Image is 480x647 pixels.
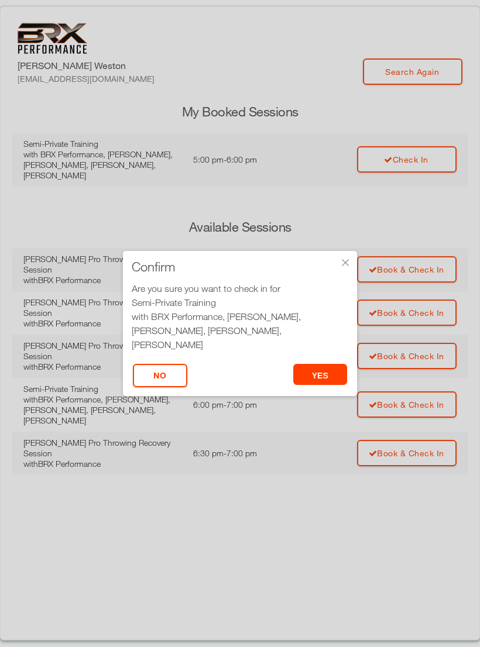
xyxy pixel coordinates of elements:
div: Are you sure you want to check in for at 5:00 pm? [132,281,348,366]
div: with BRX Performance, [PERSON_NAME], [PERSON_NAME], [PERSON_NAME], [PERSON_NAME] [132,309,348,352]
div: × [340,257,351,269]
div: Semi-Private Training [132,295,348,309]
button: No [133,364,187,387]
button: yes [293,364,348,385]
span: Confirm [132,261,175,273]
